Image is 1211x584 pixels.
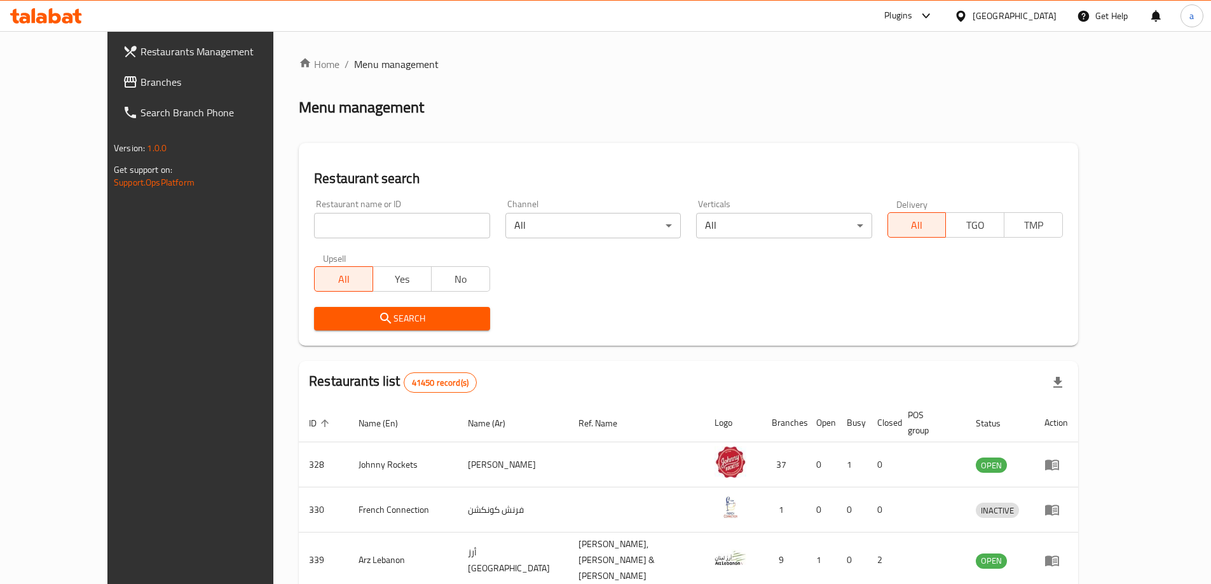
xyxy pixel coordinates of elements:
div: All [696,213,872,238]
span: 41450 record(s) [404,377,476,389]
span: Menu management [354,57,439,72]
button: No [431,266,490,292]
div: Menu [1044,457,1068,472]
span: Branches [140,74,299,90]
span: TMP [1009,216,1058,234]
span: Name (Ar) [468,416,522,431]
div: Export file [1043,367,1073,398]
span: Search Branch Phone [140,105,299,120]
span: Name (En) [359,416,414,431]
a: Search Branch Phone [113,97,310,128]
span: a [1189,9,1194,23]
button: TGO [945,212,1004,238]
td: 0 [806,442,837,487]
td: 0 [837,487,867,533]
span: Restaurants Management [140,44,299,59]
div: Menu [1044,502,1068,517]
th: Branches [762,404,806,442]
span: OPEN [976,553,1007,568]
span: INACTIVE [976,503,1019,518]
input: Search for restaurant name or ID.. [314,213,489,238]
span: Status [976,416,1017,431]
button: All [314,266,373,292]
td: 1 [837,442,867,487]
td: Johnny Rockets [348,442,458,487]
div: Total records count [404,372,477,393]
span: 1.0.0 [147,140,167,156]
a: Support.OpsPlatform [114,174,195,191]
label: Upsell [323,254,346,262]
a: Restaurants Management [113,36,310,67]
td: 330 [299,487,348,533]
th: Busy [837,404,867,442]
td: 0 [867,442,898,487]
td: 1 [762,487,806,533]
th: Action [1034,404,1078,442]
td: 0 [806,487,837,533]
button: TMP [1004,212,1063,238]
label: Delivery [896,200,928,208]
span: Get support on: [114,161,172,178]
span: TGO [951,216,999,234]
img: Arz Lebanon [715,542,746,574]
th: Open [806,404,837,442]
div: All [505,213,681,238]
div: Plugins [884,8,912,24]
span: All [893,216,941,234]
td: 328 [299,442,348,487]
td: 37 [762,442,806,487]
th: Logo [704,404,762,442]
span: POS group [908,407,950,438]
span: All [320,270,368,289]
span: Yes [378,270,427,289]
div: [GEOGRAPHIC_DATA] [973,9,1057,23]
li: / [345,57,349,72]
img: French Connection [715,491,746,523]
h2: Restaurant search [314,169,1063,188]
td: 0 [867,487,898,533]
span: No [437,270,485,289]
button: Search [314,307,489,330]
button: All [887,212,947,238]
h2: Restaurants list [309,372,477,393]
div: OPEN [976,553,1007,569]
span: ID [309,416,333,431]
span: Version: [114,140,145,156]
nav: breadcrumb [299,57,1078,72]
h2: Menu management [299,97,424,118]
a: Home [299,57,339,72]
a: Branches [113,67,310,97]
td: [PERSON_NAME] [458,442,568,487]
span: Search [324,311,479,327]
span: OPEN [976,458,1007,473]
td: French Connection [348,487,458,533]
button: Yes [373,266,432,292]
span: Ref. Name [578,416,634,431]
td: فرنش كونكشن [458,487,568,533]
th: Closed [867,404,898,442]
img: Johnny Rockets [715,446,746,478]
div: Menu [1044,553,1068,568]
